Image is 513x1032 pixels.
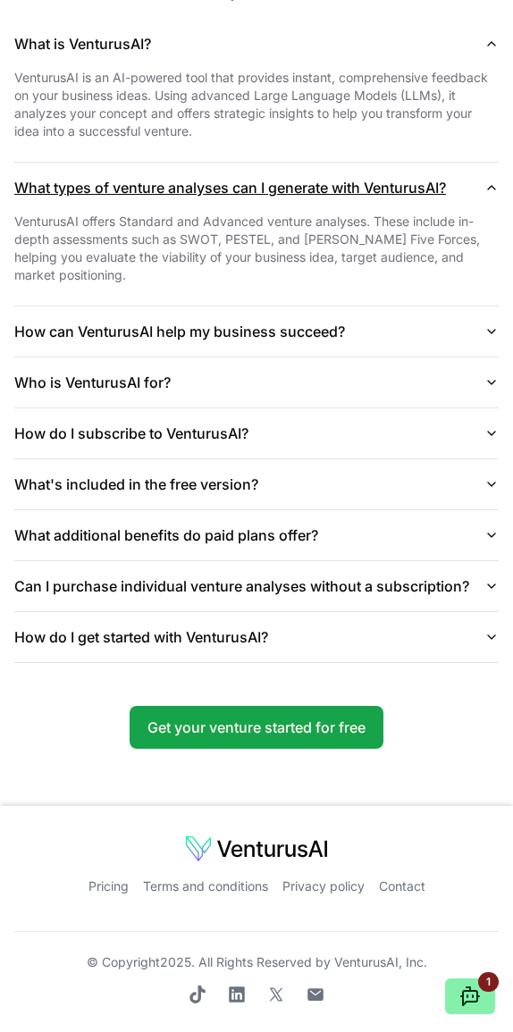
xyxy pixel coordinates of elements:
button: What additional benefits do paid plans offer? [14,510,499,560]
a: VenturusAI, Inc [334,954,424,969]
button: Can I purchase individual venture analyses without a subscription? [14,561,499,611]
a: Contact [379,878,425,894]
span: © Copyright 2025 . All Rights Reserved by . [14,953,499,971]
button: How do I get started with VenturusAI? [14,612,499,662]
a: Pricing [88,878,129,894]
div: 1 [478,972,499,992]
a: Terms and conditions [143,878,268,894]
button: What is VenturusAI? [14,19,499,69]
div: What types of venture analyses can I generate with VenturusAI? [14,213,499,306]
img: logo [184,835,329,863]
a: Privacy policy [282,878,365,894]
div: What is VenturusAI? [14,69,499,162]
button: What types of venture analyses can I generate with VenturusAI? [14,163,499,213]
button: What's included in the free version? [14,459,499,509]
button: How do I subscribe to VenturusAI? [14,408,499,458]
p: VenturusAI is an AI-powered tool that provides instant, comprehensive feedback on your business i... [14,69,499,140]
a: Get your venture started for free [130,706,383,749]
button: Who is VenturusAI for? [14,357,499,407]
button: How can VenturusAI help my business succeed? [14,306,499,357]
p: VenturusAI offers Standard and Advanced venture analyses. These include in-depth assessments such... [14,213,499,284]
